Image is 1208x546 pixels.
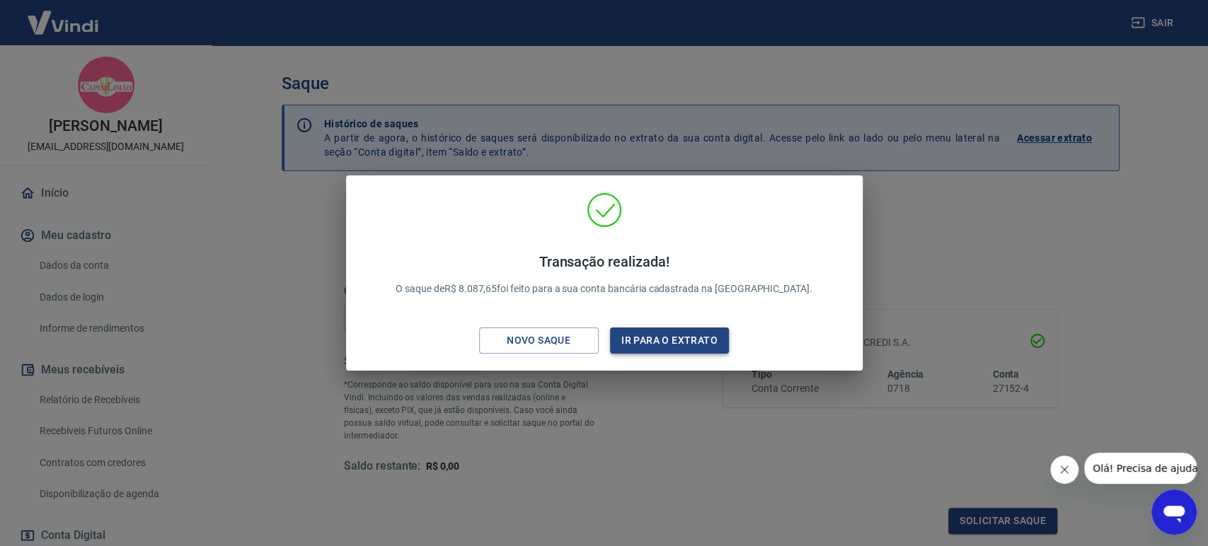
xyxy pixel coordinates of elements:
div: Novo saque [490,332,587,349]
p: O saque de R$ 8.087,65 foi feito para a sua conta bancária cadastrada na [GEOGRAPHIC_DATA]. [396,253,812,296]
button: Ir para o extrato [610,327,730,354]
iframe: Botão para abrir a janela de mensagens [1151,489,1197,535]
iframe: Mensagem da empresa [1084,453,1197,484]
iframe: Fechar mensagem [1050,455,1078,484]
button: Novo saque [479,327,599,354]
span: Olá! Precisa de ajuda? [8,10,119,21]
h4: Transação realizada! [396,253,812,270]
